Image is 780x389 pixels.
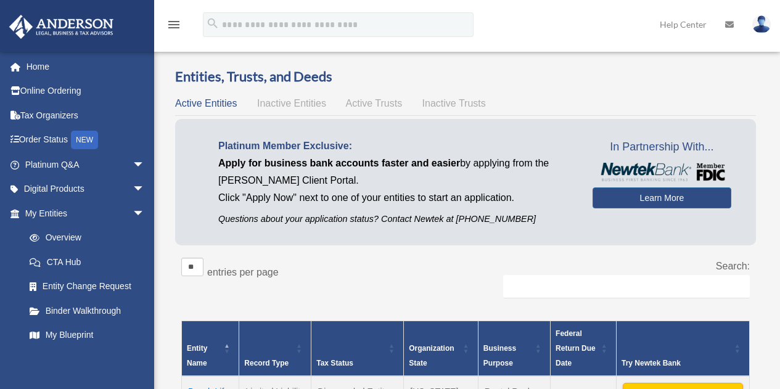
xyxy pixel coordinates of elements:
a: menu [166,22,181,32]
p: Questions about your application status? Contact Newtek at [PHONE_NUMBER] [218,211,574,227]
a: Online Ordering [9,79,163,104]
span: In Partnership With... [593,137,731,157]
span: Tax Status [316,359,353,367]
label: entries per page [207,267,279,277]
a: My Entitiesarrow_drop_down [9,201,157,226]
a: Binder Walkthrough [17,298,157,323]
th: Try Newtek Bank : Activate to sort [616,321,749,376]
span: Inactive Entities [257,98,326,109]
a: Overview [17,226,151,250]
span: Entity Name [187,344,207,367]
th: Organization State: Activate to sort [404,321,478,376]
th: Record Type: Activate to sort [239,321,311,376]
p: Click "Apply Now" next to one of your entities to start an application. [218,189,574,207]
a: Home [9,54,163,79]
span: Business Purpose [483,344,516,367]
p: Platinum Member Exclusive: [218,137,574,155]
th: Entity Name: Activate to invert sorting [182,321,239,376]
span: Active Entities [175,98,237,109]
div: Try Newtek Bank [622,356,731,371]
a: Order StatusNEW [9,128,163,153]
span: Inactive Trusts [422,98,486,109]
span: Record Type [244,359,289,367]
span: arrow_drop_down [133,177,157,202]
a: Entity Change Request [17,274,157,299]
span: Apply for business bank accounts faster and easier [218,158,460,168]
th: Business Purpose: Activate to sort [478,321,550,376]
span: Organization State [409,344,454,367]
a: Tax Due Dates [17,347,157,372]
label: Search: [716,261,750,271]
img: User Pic [752,15,771,33]
i: search [206,17,220,30]
a: My Blueprint [17,323,157,348]
a: Learn More [593,187,731,208]
div: NEW [71,131,98,149]
a: Digital Productsarrow_drop_down [9,177,163,202]
a: Tax Organizers [9,103,163,128]
span: arrow_drop_down [133,152,157,178]
th: Tax Status: Activate to sort [311,321,404,376]
a: Platinum Q&Aarrow_drop_down [9,152,163,177]
span: Active Trusts [346,98,403,109]
span: arrow_drop_down [133,201,157,226]
h3: Entities, Trusts, and Deeds [175,67,756,86]
i: menu [166,17,181,32]
span: Federal Return Due Date [556,329,596,367]
p: by applying from the [PERSON_NAME] Client Portal. [218,155,574,189]
img: NewtekBankLogoSM.png [599,163,725,181]
th: Federal Return Due Date: Activate to sort [551,321,617,376]
img: Anderson Advisors Platinum Portal [6,15,117,39]
a: CTA Hub [17,250,157,274]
